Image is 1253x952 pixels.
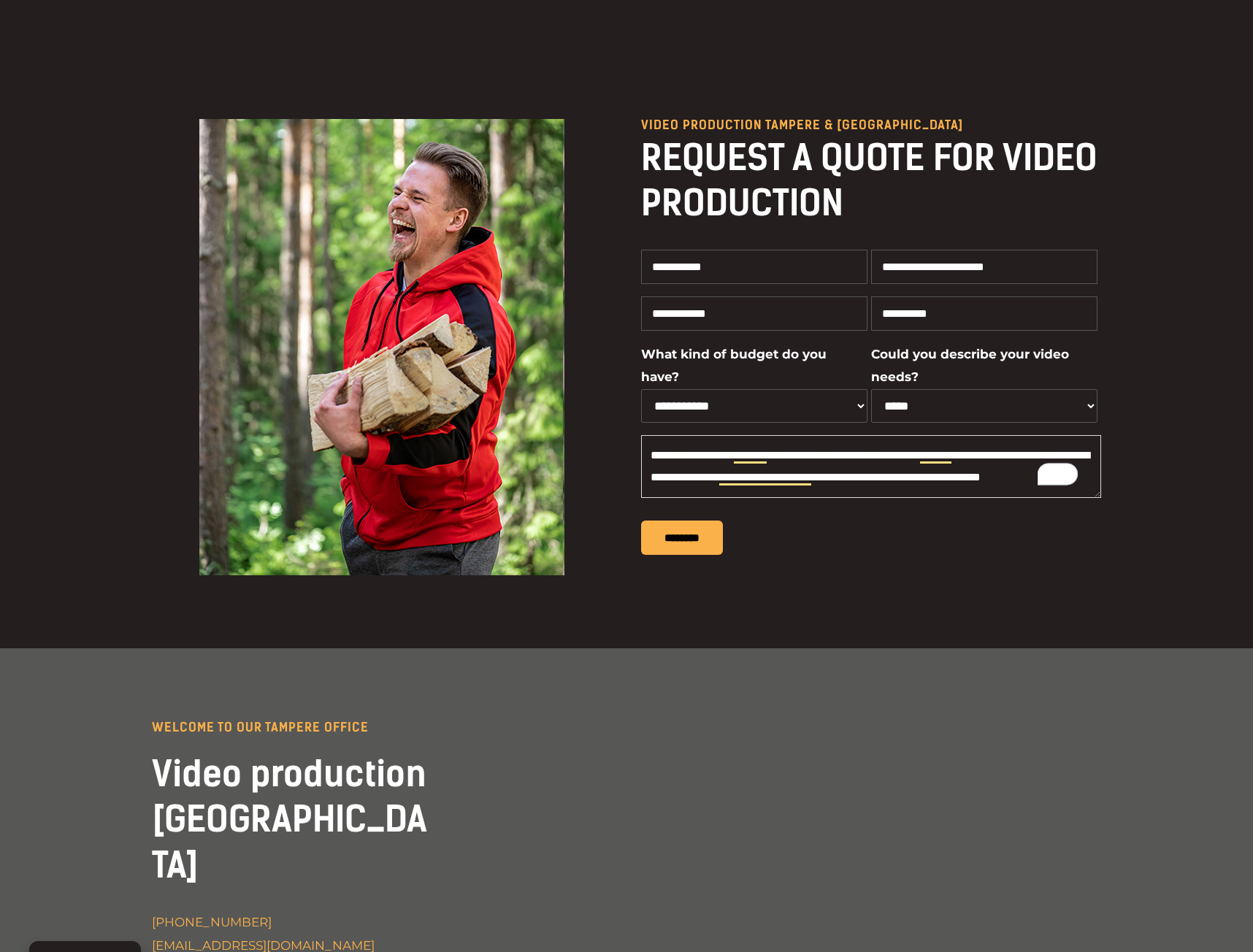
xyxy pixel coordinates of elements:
font: VIDEO PRODUCTION TAMPERE & [GEOGRAPHIC_DATA] [641,118,963,132]
font: Welcome to our TAMPERE OFFICE [152,720,369,734]
font: Video production [GEOGRAPHIC_DATA] [152,753,427,886]
form: Contact form [641,250,1101,555]
font: REQUEST A QUOTE FOR VIDEO PRODUCTION [641,137,1097,224]
textarea: To enrich screen reader interactions, please activate Accessibility in Grammarly extension settings [641,435,1101,497]
font: Could you describe your video needs? [871,347,1069,385]
img: Video production Tampere – Heimo Films offers full service Incendiary video production services. [199,119,564,575]
a: [PHONE_NUMBER] [152,915,272,929]
font: What kind of budget do you have? [641,347,827,385]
